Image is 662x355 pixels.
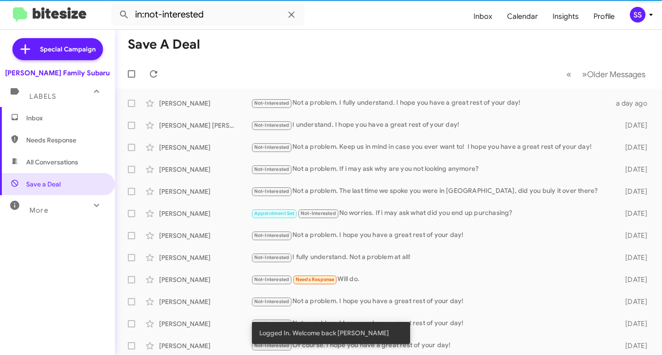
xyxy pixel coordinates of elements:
div: [PERSON_NAME] [159,209,251,218]
div: [DATE] [615,297,655,306]
span: More [29,206,48,214]
div: [PERSON_NAME] [159,297,251,306]
span: Labels [29,92,56,101]
div: [DATE] [615,209,655,218]
a: Inbox [466,3,500,30]
a: Calendar [500,3,545,30]
div: [DATE] [615,253,655,262]
span: Not-Interested [254,276,290,282]
span: Not-Interested [254,166,290,172]
span: Not-Interested [254,299,290,304]
div: I fully understand. Not a problem at all! [251,252,615,263]
div: a day ago [615,99,655,108]
span: Not-Interested [301,210,336,216]
span: All Conversations [26,158,78,167]
div: [PERSON_NAME] [159,341,251,350]
span: Inbox [26,113,104,123]
button: Next [576,65,651,84]
div: [PERSON_NAME] [159,143,251,152]
div: [DATE] [615,231,655,240]
span: Not-Interested [254,100,290,106]
div: [PERSON_NAME] [159,319,251,328]
span: Not-Interested [254,254,290,260]
a: Insights [545,3,586,30]
div: [DATE] [615,121,655,130]
span: Appointment Set [254,210,295,216]
span: » [582,68,587,80]
div: Will do. [251,274,615,285]
div: I understand. I hope you have a great rest of your day! [251,120,615,130]
div: [PERSON_NAME] [159,275,251,284]
div: [DATE] [615,275,655,284]
span: Not-Interested [254,188,290,194]
div: SS [630,7,645,23]
span: Not-Interested [254,122,290,128]
div: Not a problem. I hope you have a great rest of your day! [251,230,615,241]
div: [PERSON_NAME] [159,253,251,262]
div: Not a problem. I fully understand. I hope you have a great rest of your day! [251,98,615,108]
div: Not a problem. If i may ask why are you not looking anymore? [251,164,615,175]
div: Not a problem. I hope you have a great rest of your day! [251,296,615,307]
span: Logged In. Welcome back [PERSON_NAME] [259,328,389,338]
button: Previous [561,65,577,84]
div: [PERSON_NAME] [159,99,251,108]
div: [DATE] [615,341,655,350]
a: Special Campaign [12,38,103,60]
div: [PERSON_NAME] [159,187,251,196]
div: [PERSON_NAME] [159,231,251,240]
span: Needs Response [296,276,335,282]
a: Profile [586,3,622,30]
div: Of course. I hope you have a great rest of your day! [251,340,615,351]
span: Needs Response [26,135,104,145]
div: [PERSON_NAME] Family Subaru [5,68,110,78]
span: Not-Interested [254,144,290,150]
div: Not a problem. I hope you have a great rest of your day! [251,318,615,329]
div: Not a problem. The last time we spoke you were in [GEOGRAPHIC_DATA], did you buiy it over there? [251,186,615,197]
div: [PERSON_NAME] [159,165,251,174]
div: No worries. If i may ask what did you end up purchasing? [251,208,615,219]
h1: Save a Deal [128,37,200,52]
div: [PERSON_NAME] [PERSON_NAME] [159,121,251,130]
button: SS [622,7,652,23]
div: [DATE] [615,165,655,174]
span: « [566,68,571,80]
span: Older Messages [587,69,645,79]
div: [DATE] [615,143,655,152]
span: Not-Interested [254,232,290,238]
div: [DATE] [615,187,655,196]
input: Search [111,4,304,26]
div: Not a problem. Keep us in mind in case you ever want to! I hope you have a great rest of your day! [251,142,615,152]
nav: Page navigation example [561,65,651,84]
span: Save a Deal [26,180,61,189]
span: Special Campaign [40,45,96,54]
div: [DATE] [615,319,655,328]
